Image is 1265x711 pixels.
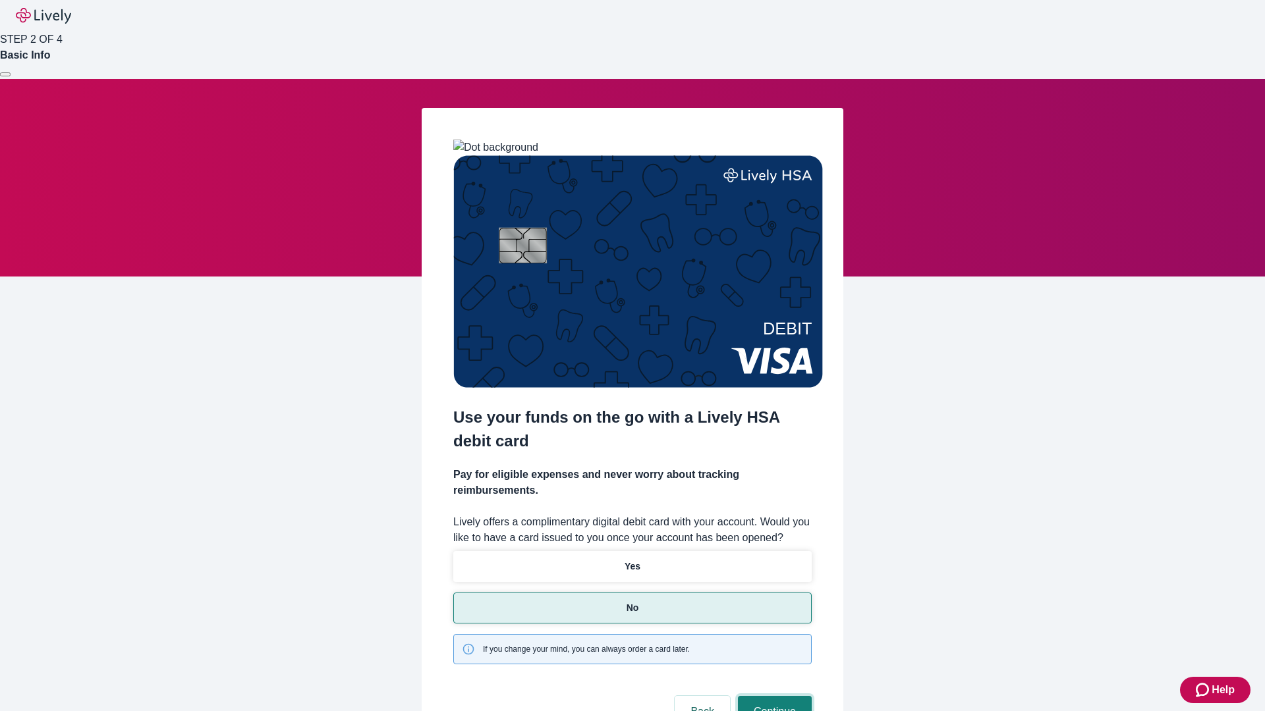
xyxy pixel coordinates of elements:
p: No [627,601,639,615]
img: Debit card [453,155,823,388]
h2: Use your funds on the go with a Lively HSA debit card [453,406,812,453]
img: Dot background [453,140,538,155]
img: Lively [16,8,71,24]
button: No [453,592,812,623]
button: Zendesk support iconHelp [1180,677,1251,703]
span: If you change your mind, you can always order a card later. [483,643,690,655]
p: Yes [625,560,640,573]
svg: Zendesk support icon [1196,682,1212,698]
h4: Pay for eligible expenses and never worry about tracking reimbursements. [453,467,812,498]
label: Lively offers a complimentary digital debit card with your account. Would you like to have a card... [453,514,812,546]
span: Help [1212,682,1235,698]
button: Yes [453,551,812,582]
